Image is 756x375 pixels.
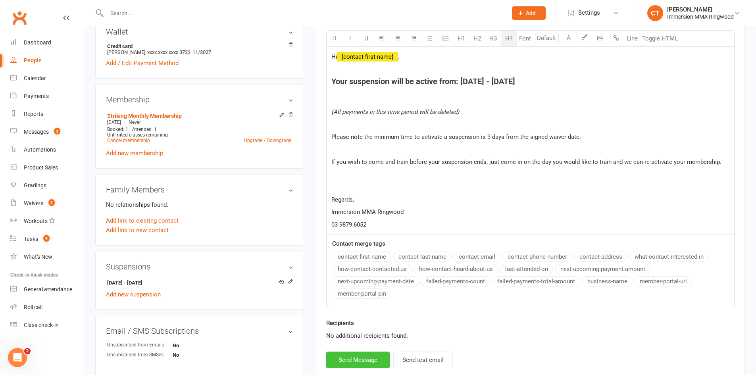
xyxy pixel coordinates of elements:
span: Attended: 1 [132,127,157,132]
a: Automations [10,141,84,159]
a: Gradings [10,177,84,194]
div: Automations [24,146,56,153]
div: Workouts [24,218,48,224]
a: Add link to existing contact [106,216,179,225]
strong: Credit card [107,43,289,49]
button: member-portal-pin [333,288,391,299]
span: 2 [48,199,55,206]
div: — [105,119,293,125]
a: Dashboard [10,34,84,52]
a: People [10,52,84,69]
button: contact-email [454,252,500,262]
label: Contact merge tags [332,239,385,248]
div: People [24,57,42,63]
span: Regards, [331,196,354,203]
span: 11/2027 [192,49,211,55]
span: Unlimited classes remaining [107,132,168,138]
div: [PERSON_NAME] [667,6,734,13]
button: contact-phone-number [502,252,572,262]
div: Unsubscribed from Emails [107,341,173,349]
span: Booked: 1 [107,127,128,132]
button: H4 [501,31,517,46]
span: Your suspension will be active from: [DATE] - [DATE] [331,77,515,86]
a: Clubworx [10,8,29,28]
button: failed-payments-total-amount [492,276,580,287]
a: Cancel membership [107,138,150,143]
a: Payments [10,87,84,105]
button: contact-first-name [333,252,391,262]
a: Class kiosk mode [10,316,84,334]
a: Add link to new contact [106,225,169,235]
button: H3 [485,31,501,46]
button: next-upcoming-payment-amount [555,264,650,274]
a: Add new membership [106,150,163,157]
div: CT [647,5,663,21]
a: Add new suspension [106,291,161,298]
span: 4 [43,235,50,242]
a: Add / Edit Payment Method [106,58,179,68]
a: General attendance kiosk mode [10,281,84,298]
button: Toggle HTML [640,31,680,46]
a: Tasks 4 [10,230,84,248]
div: Dashboard [24,39,51,46]
div: Waivers [24,200,43,206]
a: Workouts [10,212,84,230]
span: Hi [331,53,337,60]
div: Messages [24,129,49,135]
div: Class check-in [24,322,59,328]
span: [DATE] [107,119,121,125]
h3: Wallet [106,27,293,36]
div: Immersion MMA Ringwood [667,13,734,20]
button: contact-address [574,252,627,262]
a: Roll call [10,298,84,316]
button: Line [624,31,640,46]
button: H1 [454,31,469,46]
span: If you wish to come and train before your suspension ends, just come in on the day you would like... [331,158,721,165]
strong: No [173,352,218,358]
span: Add [526,10,536,16]
button: contact-last-name [393,252,452,262]
iframe: Intercom live chat [8,348,27,367]
div: No additional recipients found. [326,331,735,340]
strong: [DATE] - [DATE] [107,279,289,287]
button: Send test email [393,352,453,368]
a: Upgrade / Downgrade [244,138,291,143]
li: [PERSON_NAME] [106,42,293,56]
span: 2 [24,348,31,354]
input: Default [535,33,559,43]
div: Gradings [24,182,46,188]
h3: Email / SMS Subscriptions [106,327,293,335]
label: Recipients [326,318,354,328]
div: Tasks [24,236,38,242]
div: Product Sales [24,164,58,171]
strong: No [173,342,218,348]
button: Add [512,6,546,20]
span: Please note the minimum time to activate a suspension is 3 days from the signed waiver date. [331,133,581,140]
div: General attendance [24,286,72,292]
div: Reports [24,111,43,117]
span: (All payments in this time period will be deleted) [331,108,459,115]
span: 3 [54,128,60,135]
span: Settings [578,4,600,22]
a: Striking Monthly Membership [107,113,182,119]
h3: Membership [106,95,293,104]
a: Messages 3 [10,123,84,141]
div: Payments [24,93,49,99]
button: A [561,31,577,46]
a: Product Sales [10,159,84,177]
button: next-upcoming-payment-date [333,276,419,287]
a: What's New [10,248,84,266]
input: Search... [104,8,502,19]
button: H2 [469,31,485,46]
button: what-contact-interested-in [629,252,709,262]
p: No relationships found. [106,200,293,210]
h3: Suspensions [106,262,293,271]
a: Reports [10,105,84,123]
button: Font [517,31,533,46]
span: , [398,53,399,60]
button: how-contact-heard-about-us [414,264,498,274]
span: Never [129,119,141,125]
div: What's New [24,254,52,260]
button: how-contact-contacted-us [333,264,412,274]
a: Calendar [10,69,84,87]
